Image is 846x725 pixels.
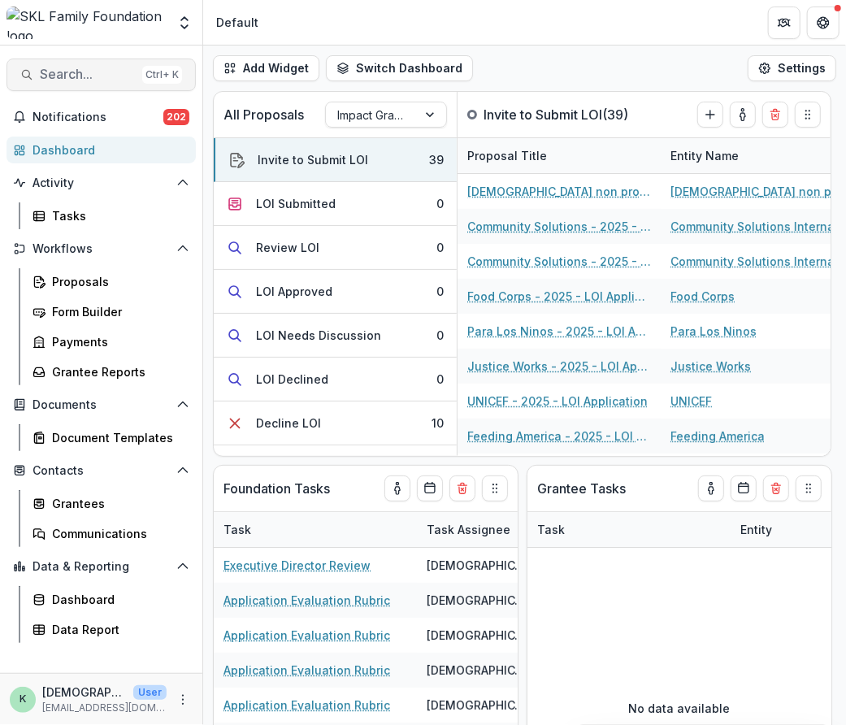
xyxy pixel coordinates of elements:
a: Dashboard [7,137,196,163]
a: Food Corps - 2025 - LOI Application [467,288,651,305]
div: Task [214,521,261,538]
div: Grantee Reports [52,363,183,380]
a: Justice Works [670,358,751,375]
p: Grantee Tasks [537,479,626,498]
div: Task Assignee [417,512,539,547]
div: Document Templates [52,429,183,446]
div: LOI Declined [256,371,328,388]
button: Invite to Submit LOI39 [214,138,457,182]
button: Drag [795,102,821,128]
div: 0 [436,195,444,212]
span: Search... [40,67,136,82]
span: Notifications [33,111,163,124]
button: Drag [482,475,508,501]
a: Para Los Ninos [670,323,757,340]
div: Invite to Submit LOI [258,151,368,168]
button: Calendar [731,475,757,501]
div: LOI Approved [256,283,332,300]
div: Task [527,512,731,547]
div: Dashboard [33,141,183,158]
div: LOI Needs Discussion [256,327,381,344]
a: Payments [26,328,196,355]
button: toggle-assigned-to-me [698,475,724,501]
div: [DEMOGRAPHIC_DATA] [427,557,529,574]
a: Feeding America - 2025 - LOI Application [467,428,651,445]
div: Proposal Title [458,138,661,173]
button: Delete card [762,102,788,128]
div: Communications [52,525,183,542]
button: toggle-assigned-to-me [730,102,756,128]
a: Executive Director Review [223,557,371,574]
button: Decline LOI10 [214,402,457,445]
div: 0 [436,327,444,344]
div: [DEMOGRAPHIC_DATA] [427,697,529,714]
div: Proposals [52,273,183,290]
div: Tasks [52,207,183,224]
a: Justice Works - 2025 - LOI Application [467,358,651,375]
button: Search... [7,59,196,91]
span: Contacts [33,464,170,478]
a: Food Corps [670,288,735,305]
div: 39 [429,151,444,168]
p: [DEMOGRAPHIC_DATA] [42,684,127,701]
a: Form Builder [26,298,196,325]
div: Task Assignee [417,521,520,538]
div: Decline LOI [256,415,321,432]
button: Switch Dashboard [326,55,473,81]
a: Para Los Ninos - 2025 - LOI Application [467,323,651,340]
button: Notifications202 [7,104,196,130]
button: LOI Needs Discussion0 [214,314,457,358]
div: Grantees [52,495,183,512]
div: Review LOI [256,239,319,256]
button: Drag [796,475,822,501]
div: Task [214,512,417,547]
a: Document Templates [26,424,196,451]
button: Open Documents [7,392,196,418]
img: SKL Family Foundation logo [7,7,167,39]
a: Data Report [26,616,196,643]
div: [DEMOGRAPHIC_DATA] [427,592,529,609]
a: Proposals [26,268,196,295]
div: [DEMOGRAPHIC_DATA] [427,662,529,679]
button: Get Help [807,7,839,39]
button: Review LOI0 [214,226,457,270]
a: Feeding America [670,428,765,445]
button: Delete card [763,475,789,501]
a: Application Evaluation Rubric [223,662,390,679]
div: Dashboard [52,591,183,608]
button: Calendar [417,475,443,501]
div: Proposal Title [458,147,557,164]
a: Community Solutions - 2025 - LOI Application [467,253,651,270]
div: Default [216,14,258,31]
button: LOI Approved0 [214,270,457,314]
p: Invite to Submit LOI ( 39 ) [484,105,628,124]
button: Add Widget [213,55,319,81]
span: Activity [33,176,170,190]
button: Open Contacts [7,458,196,484]
a: [DEMOGRAPHIC_DATA] non profit - 2025 - LOI Application [467,183,651,200]
a: Tasks [26,202,196,229]
div: Task [527,521,575,538]
div: LOI Submitted [256,195,336,212]
nav: breadcrumb [210,11,265,34]
p: No data available [629,700,731,717]
div: Entity [731,521,782,538]
a: Grantee Reports [26,358,196,385]
div: Ctrl + K [142,66,182,84]
a: Application Evaluation Rubric [223,592,390,609]
div: [DEMOGRAPHIC_DATA] [427,627,529,644]
a: Dashboard [26,586,196,613]
p: [EMAIL_ADDRESS][DOMAIN_NAME] [42,701,167,715]
a: UNICEF [670,393,712,410]
button: LOI Declined0 [214,358,457,402]
button: Open Workflows [7,236,196,262]
a: Application Evaluation Rubric [223,697,390,714]
button: Settings [748,55,836,81]
div: Form Builder [52,303,183,320]
div: 10 [432,415,444,432]
button: Open Activity [7,170,196,196]
button: More [173,690,193,710]
div: 0 [436,371,444,388]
